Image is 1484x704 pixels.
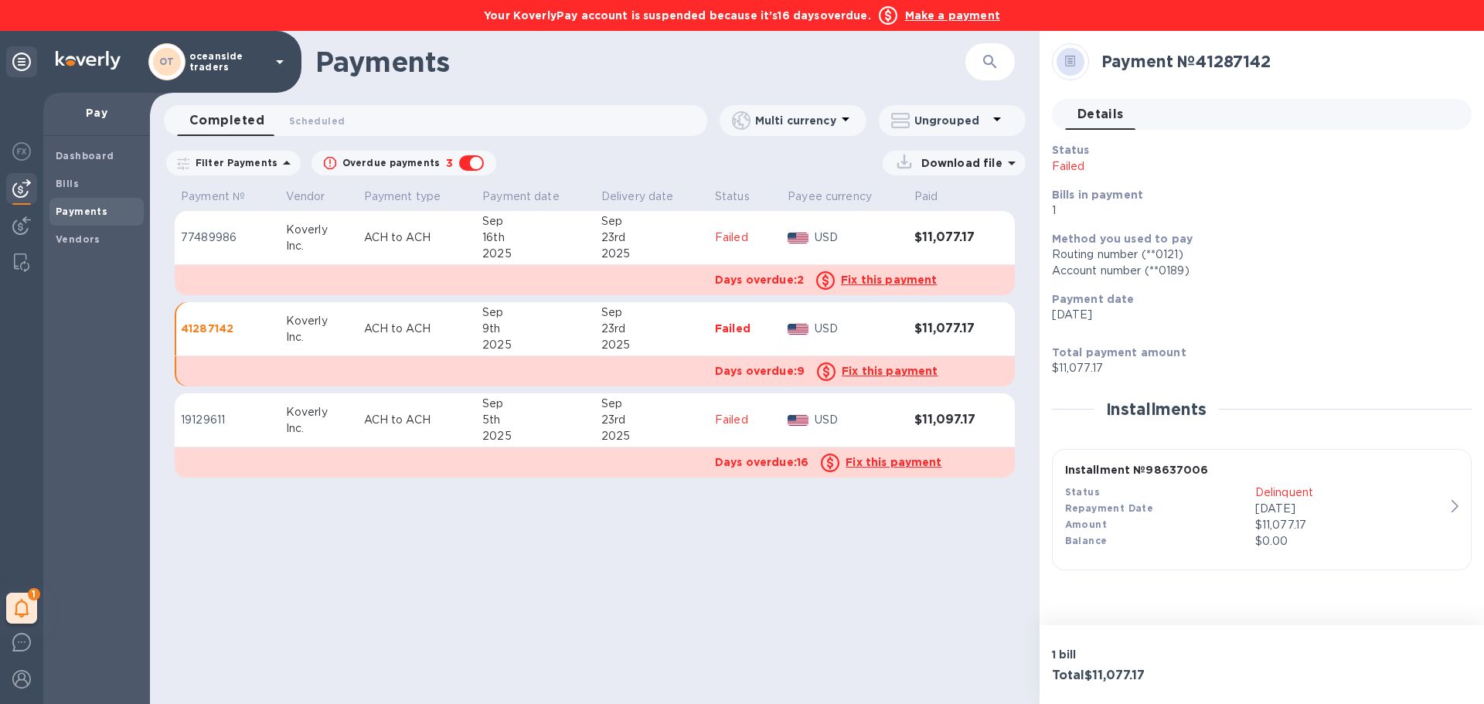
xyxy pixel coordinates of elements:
[482,230,589,246] div: 16th
[1255,533,1445,549] p: $0.00
[1052,189,1143,201] b: Bills in payment
[1052,263,1459,279] div: Account number (**0189)
[914,321,982,336] h3: $11,077.17
[715,189,770,205] span: Status
[1052,449,1472,570] button: Installment №98637006StatusDelinquentRepayment Date[DATE]Amount$11,077.17Balance$0.00
[364,189,461,205] span: Payment type
[715,363,805,379] p: Days overdue: 9
[715,189,750,205] p: Status
[1065,486,1100,498] b: Status
[1052,360,1459,376] p: $11,077.17
[286,329,352,345] div: Inc.
[56,150,114,162] b: Dashboard
[286,189,325,205] p: Vendor
[914,189,958,205] span: Paid
[482,304,589,321] div: Sep
[56,51,121,70] img: Logo
[755,113,836,128] p: Multi currency
[364,189,441,205] p: Payment type
[1052,668,1256,683] h3: Total $11,077.17
[841,274,937,286] u: Fix this payment
[1106,400,1207,419] h2: Installments
[914,189,938,205] p: Paid
[12,142,31,161] img: Foreign exchange
[788,415,808,426] img: USD
[815,321,902,337] p: USD
[364,321,471,337] p: ACH to ACH
[715,321,775,336] p: Failed
[915,155,1002,171] p: Download file
[1065,519,1107,530] b: Amount
[1255,501,1445,517] p: [DATE]
[482,321,589,337] div: 9th
[1101,52,1459,71] h2: Payment № 41287142
[56,206,107,217] b: Payments
[601,213,703,230] div: Sep
[286,313,352,329] div: Koverly
[286,222,352,238] div: Koverly
[482,189,560,205] p: Payment date
[56,178,79,189] b: Bills
[482,189,580,205] span: Payment date
[286,404,352,420] div: Koverly
[28,588,40,600] span: 1
[289,113,345,129] span: Scheduled
[788,324,808,335] img: USD
[715,230,775,246] p: Failed
[914,113,988,128] p: Ungrouped
[484,9,871,22] b: Your KoverlyPay account is suspended because it’s 16 days overdue.
[1052,144,1090,156] b: Status
[181,321,274,336] p: 41287142
[342,156,440,170] p: Overdue payments
[1065,464,1209,476] b: Installment № 98637006
[482,213,589,230] div: Sep
[482,412,589,428] div: 5th
[315,46,965,78] h1: Payments
[1077,104,1124,125] span: Details
[364,412,471,428] p: ACH to ACH
[1052,293,1135,305] b: Payment date
[914,230,982,245] h3: $11,077.17
[815,412,902,428] p: USD
[788,189,892,205] span: Payee currency
[189,156,277,169] p: Filter Payments
[1052,158,1324,175] p: Failed
[56,105,138,121] p: Pay
[189,51,267,73] p: oceanside traders
[905,9,1000,22] b: Make a payment
[189,110,264,131] span: Completed
[286,420,352,437] div: Inc.
[286,189,345,205] span: Vendor
[788,233,808,243] img: USD
[846,456,941,468] u: Fix this payment
[482,246,589,262] div: 2025
[181,189,265,205] span: Payment №
[446,155,453,172] p: 3
[715,412,775,428] p: Failed
[1052,233,1193,245] b: Method you used to pay
[6,46,37,77] div: Unpin categories
[601,396,703,412] div: Sep
[482,428,589,444] div: 2025
[1052,346,1186,359] b: Total payment amount
[364,230,471,246] p: ACH to ACH
[601,412,703,428] div: 23rd
[1065,502,1154,514] b: Repayment Date
[914,413,982,427] h3: $11,097.17
[1052,247,1459,263] div: Routing number (**0121)
[56,233,100,245] b: Vendors
[842,365,938,377] u: Fix this payment
[601,321,703,337] div: 23rd
[181,230,274,246] p: 77489986
[181,189,245,205] p: Payment №
[601,189,694,205] span: Delivery date
[311,151,496,175] button: Overdue payments3
[1255,517,1445,533] div: $11,077.17
[482,337,589,353] div: 2025
[788,189,872,205] p: Payee currency
[601,428,703,444] div: 2025
[1065,535,1108,546] b: Balance
[601,246,703,262] div: 2025
[1255,485,1445,501] p: Delinquent
[159,56,175,67] b: OT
